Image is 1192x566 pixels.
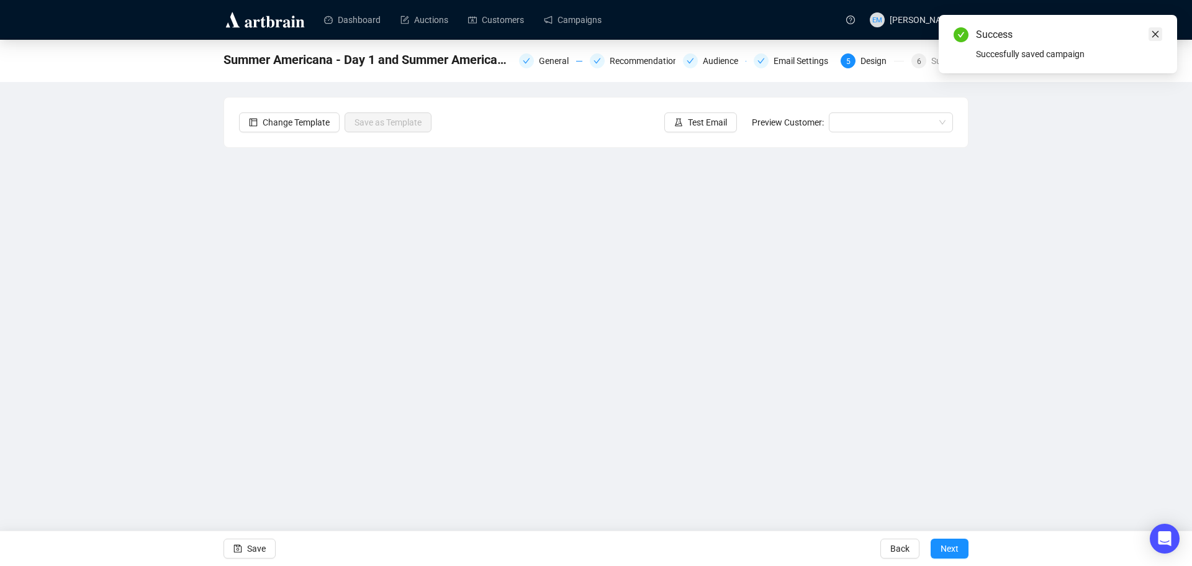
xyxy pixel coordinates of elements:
[860,53,894,68] div: Design
[890,15,956,25] span: [PERSON_NAME]
[247,531,266,566] span: Save
[594,57,601,65] span: check
[774,53,836,68] div: Email Settings
[223,10,307,30] img: logo
[610,53,690,68] div: Recommendations
[223,539,276,559] button: Save
[757,57,765,65] span: check
[687,57,694,65] span: check
[519,53,582,68] div: General
[539,53,576,68] div: General
[754,53,833,68] div: Email Settings
[523,57,530,65] span: check
[880,539,919,559] button: Back
[841,53,904,68] div: 5Design
[941,531,959,566] span: Next
[688,116,727,129] span: Test Email
[976,47,1162,61] div: Succesfully saved campaign
[223,50,512,70] span: Summer Americana - Day 1 and Summer Americana - Day 2 and Summer Americana - Day 3 Campaign
[911,53,968,68] div: 6Summary
[674,118,683,127] span: experiment
[890,531,910,566] span: Back
[931,539,968,559] button: Next
[954,27,968,42] span: check-circle
[239,112,340,132] button: Change Template
[249,118,258,127] span: layout
[468,4,524,36] a: Customers
[846,57,851,66] span: 5
[917,57,921,66] span: 6
[345,112,431,132] button: Save as Template
[1151,30,1160,39] span: close
[976,27,1162,42] div: Success
[1149,27,1162,41] a: Close
[664,112,737,132] button: Test Email
[233,544,242,553] span: save
[752,117,824,127] span: Preview Customer:
[1150,524,1180,554] div: Open Intercom Messenger
[544,4,602,36] a: Campaigns
[872,14,882,25] span: EM
[683,53,746,68] div: Audience
[400,4,448,36] a: Auctions
[590,53,675,68] div: Recommendations
[703,53,746,68] div: Audience
[931,53,968,68] div: Summary
[263,116,330,129] span: Change Template
[846,16,855,24] span: question-circle
[324,4,381,36] a: Dashboard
